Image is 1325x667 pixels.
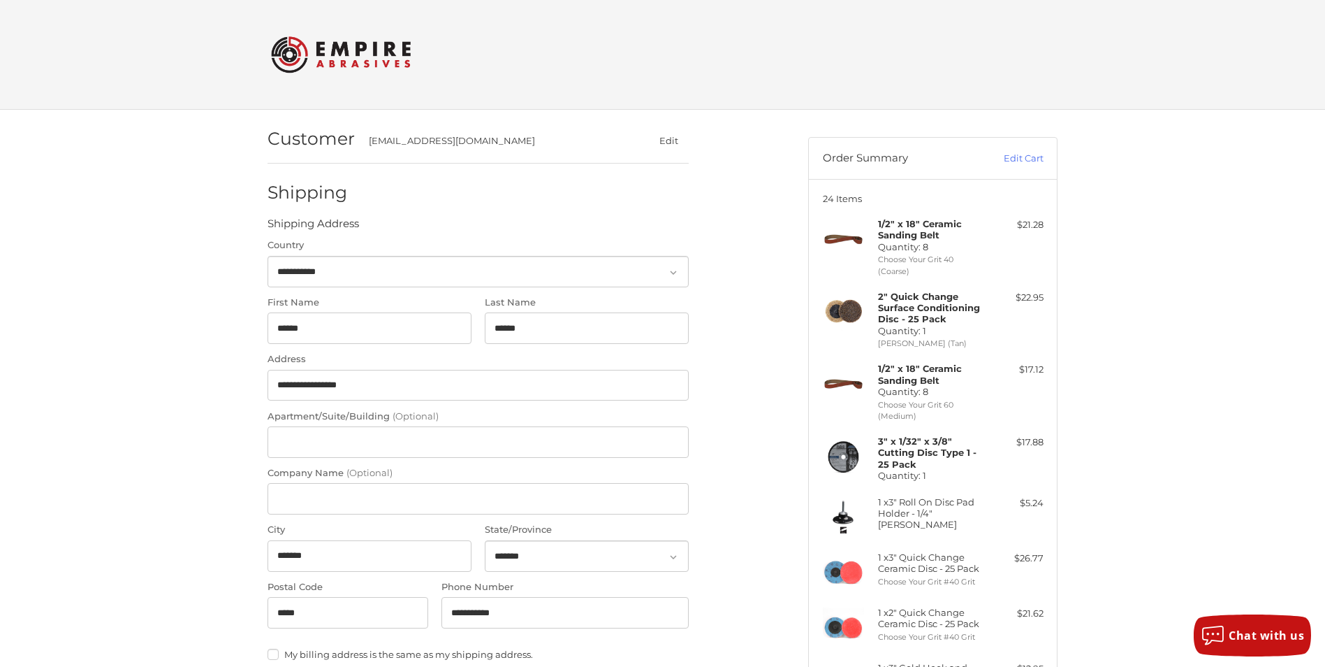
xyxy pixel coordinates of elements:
[1229,628,1304,643] span: Chat with us
[878,254,985,277] li: Choose Your Grit 40 (Coarse)
[268,238,689,252] label: Country
[878,399,985,422] li: Choose Your Grit 60 (Medium)
[878,363,962,385] strong: 1/2" x 18" Ceramic Sanding Belt
[988,363,1044,377] div: $17.12
[878,576,985,588] li: Choose Your Grit #40 Grit
[973,152,1044,166] a: Edit Cart
[369,134,622,148] div: [EMAIL_ADDRESS][DOMAIN_NAME]
[271,27,411,82] img: Empire Abrasives
[878,436,976,470] strong: 3" x 1/32" x 3/8" Cutting Disc Type 1 - 25 Pack
[878,607,985,630] h4: 1 x 2" Quick Change Ceramic Disc - 25 Pack
[988,607,1044,621] div: $21.62
[1194,615,1311,657] button: Chat with us
[346,467,393,478] small: (Optional)
[485,296,689,310] label: Last Name
[988,496,1044,510] div: $5.24
[823,193,1044,204] h3: 24 Items
[878,291,985,336] h4: Quantity: 1
[441,580,689,594] label: Phone Number
[878,363,985,397] h4: Quantity: 8
[268,352,689,366] label: Address
[268,216,359,238] legend: Shipping Address
[268,128,355,150] h2: Customer
[878,631,985,643] li: Choose Your Grit #40 Grit
[485,523,689,537] label: State/Province
[878,552,985,575] h4: 1 x 3" Quick Change Ceramic Disc - 25 Pack
[878,496,985,531] h4: 1 x 3" Roll On Disc Pad Holder - 1/4" [PERSON_NAME]
[878,218,985,252] h4: Quantity: 8
[268,580,428,594] label: Postal Code
[268,523,471,537] label: City
[393,410,439,422] small: (Optional)
[268,410,689,424] label: Apartment/Suite/Building
[988,218,1044,232] div: $21.28
[878,218,962,241] strong: 1/2" x 18" Ceramic Sanding Belt
[268,296,471,310] label: First Name
[268,649,689,660] label: My billing address is the same as my shipping address.
[988,291,1044,305] div: $22.95
[648,131,689,151] button: Edit
[878,338,985,350] li: [PERSON_NAME] (Tan)
[988,552,1044,566] div: $26.77
[268,466,689,480] label: Company Name
[988,436,1044,450] div: $17.88
[823,152,973,166] h3: Order Summary
[878,436,985,481] h4: Quantity: 1
[268,182,349,203] h2: Shipping
[878,291,980,325] strong: 2" Quick Change Surface Conditioning Disc - 25 Pack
